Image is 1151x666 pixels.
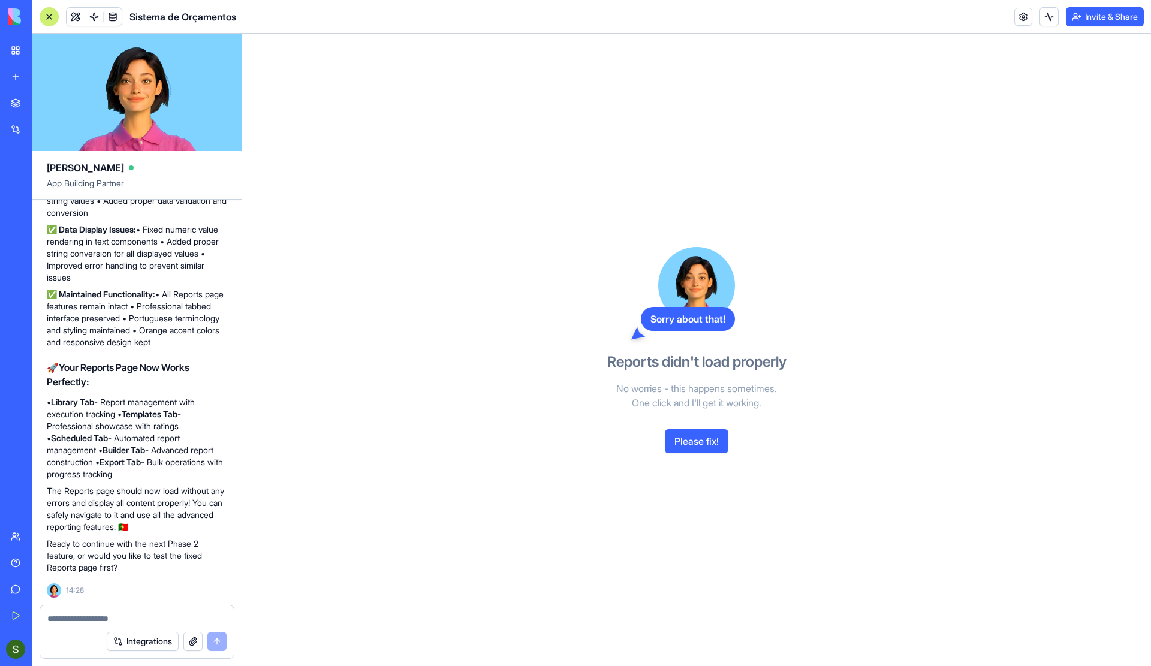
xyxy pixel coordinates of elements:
p: No worries - this happens sometimes. One click and I'll get it working. [559,381,834,410]
p: • Fixed numeric value rendering in text components • Added proper string conversion for all displ... [47,224,227,284]
button: Integrations [107,632,179,651]
strong: ✅ Maintained Functionality: [47,289,155,299]
span: 14:28 [66,586,84,595]
button: Invite & Share [1066,7,1144,26]
p: Ready to continue with the next Phase 2 feature, or would you like to test the fixed Reports page... [47,538,227,574]
strong: Library Tab [51,397,94,407]
h3: Reports didn't load properly [607,352,787,372]
strong: Builder Tab [103,445,145,455]
strong: ✅ Data Display Issues: [47,224,136,234]
strong: Scheduled Tab [51,433,108,443]
button: Please fix! [665,429,728,453]
span: Sistema de Orçamentos [129,10,236,24]
p: The Reports page should now load without any errors and display all content properly! You can saf... [47,485,227,533]
span: App Building Partner [47,177,227,199]
strong: Templates Tab [122,409,177,419]
strong: Export Tab [100,457,141,467]
strong: Your Reports Page Now Works Perfectly: [47,361,189,388]
img: ACg8ocIT3-D9BvvDPwYwyhjxB4gepBVEZMH-pp_eVw7Khuiwte3XLw=s96-c [6,640,25,659]
div: Sorry about that! [641,307,735,331]
img: Ella_00000_wcx2te.png [47,583,61,598]
p: • All Reports page features remain intact • Professional tabbed interface preserved • Portuguese ... [47,288,227,348]
p: • - Report management with execution tracking • - Professional showcase with ratings • - Automate... [47,396,227,480]
span: [PERSON_NAME] [47,161,124,175]
h2: 🚀 [47,360,227,389]
img: logo [8,8,83,25]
